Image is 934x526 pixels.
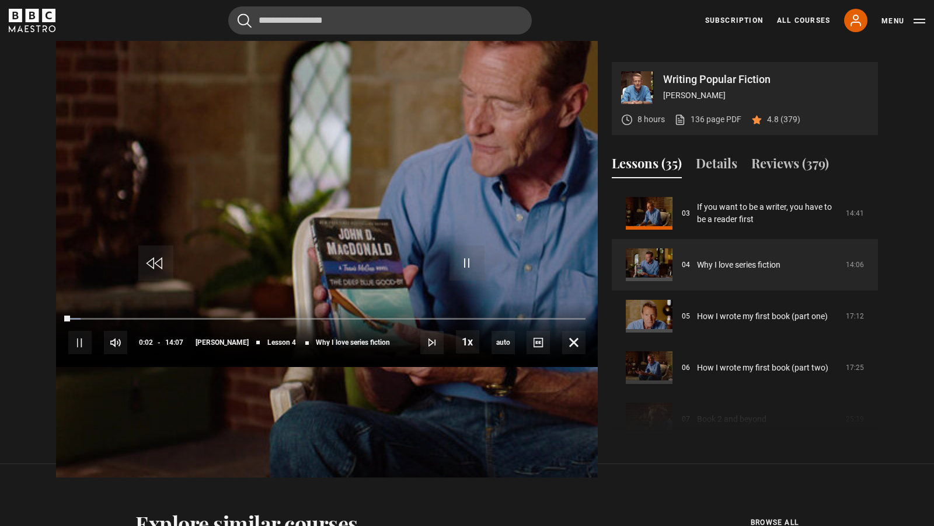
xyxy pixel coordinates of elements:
a: How I wrote my first book (part two) [697,362,828,374]
button: Playback Rate [456,330,479,354]
input: Search [228,6,532,34]
span: Why I love series fiction [316,339,390,346]
span: [PERSON_NAME] [196,339,249,346]
a: Subscription [705,15,763,26]
button: Captions [527,331,550,354]
p: Writing Popular Fiction [663,74,869,85]
span: Lesson 4 [267,339,296,346]
span: 14:07 [165,332,183,353]
span: auto [492,331,515,354]
button: Mute [104,331,127,354]
span: - [158,338,161,347]
svg: BBC Maestro [9,9,55,32]
button: Reviews (379) [751,154,829,178]
button: Next Lesson [420,331,444,354]
button: Lessons (35) [612,154,682,178]
button: Toggle navigation [881,15,925,27]
a: All Courses [777,15,830,26]
a: 136 page PDF [674,113,741,126]
a: How I wrote my first book (part one) [697,310,828,323]
button: Submit the search query [238,13,252,28]
a: If you want to be a writer, you have to be a reader first [697,201,839,226]
video-js: Video Player [56,62,598,367]
button: Fullscreen [562,331,586,354]
p: [PERSON_NAME] [663,89,869,102]
div: Progress Bar [68,318,586,320]
span: 0:02 [139,332,153,353]
button: Pause [68,331,92,354]
p: 8 hours [637,113,665,126]
div: Current quality: 1080p [492,331,515,354]
p: 4.8 (379) [767,113,800,126]
a: Why I love series fiction [697,259,780,271]
button: Details [696,154,737,178]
